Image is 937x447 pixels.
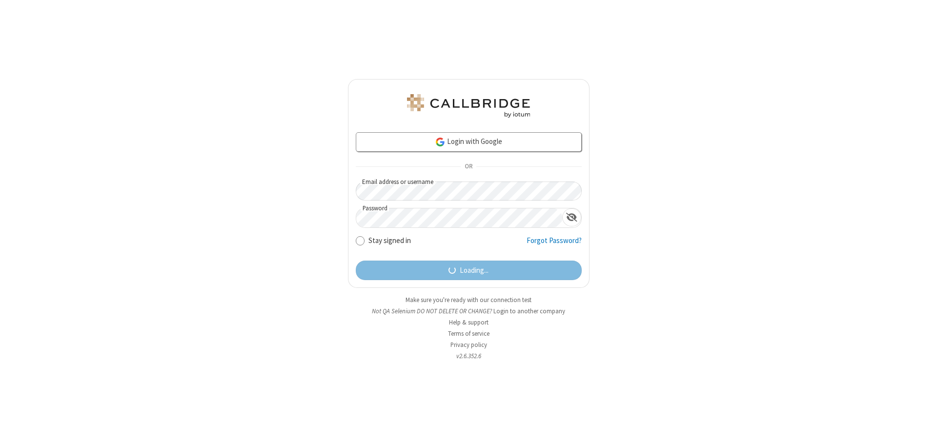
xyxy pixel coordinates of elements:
[406,296,531,304] a: Make sure you're ready with our connection test
[450,341,487,349] a: Privacy policy
[356,182,582,201] input: Email address or username
[405,94,532,118] img: QA Selenium DO NOT DELETE OR CHANGE
[348,351,590,361] li: v2.6.352.6
[527,235,582,254] a: Forgot Password?
[356,132,582,152] a: Login with Google
[493,306,565,316] button: Login to another company
[460,265,489,276] span: Loading...
[356,261,582,280] button: Loading...
[448,329,489,338] a: Terms of service
[449,318,489,326] a: Help & support
[562,208,581,226] div: Show password
[435,137,446,147] img: google-icon.png
[461,160,476,174] span: OR
[368,235,411,246] label: Stay signed in
[348,306,590,316] li: Not QA Selenium DO NOT DELETE OR CHANGE?
[356,208,562,227] input: Password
